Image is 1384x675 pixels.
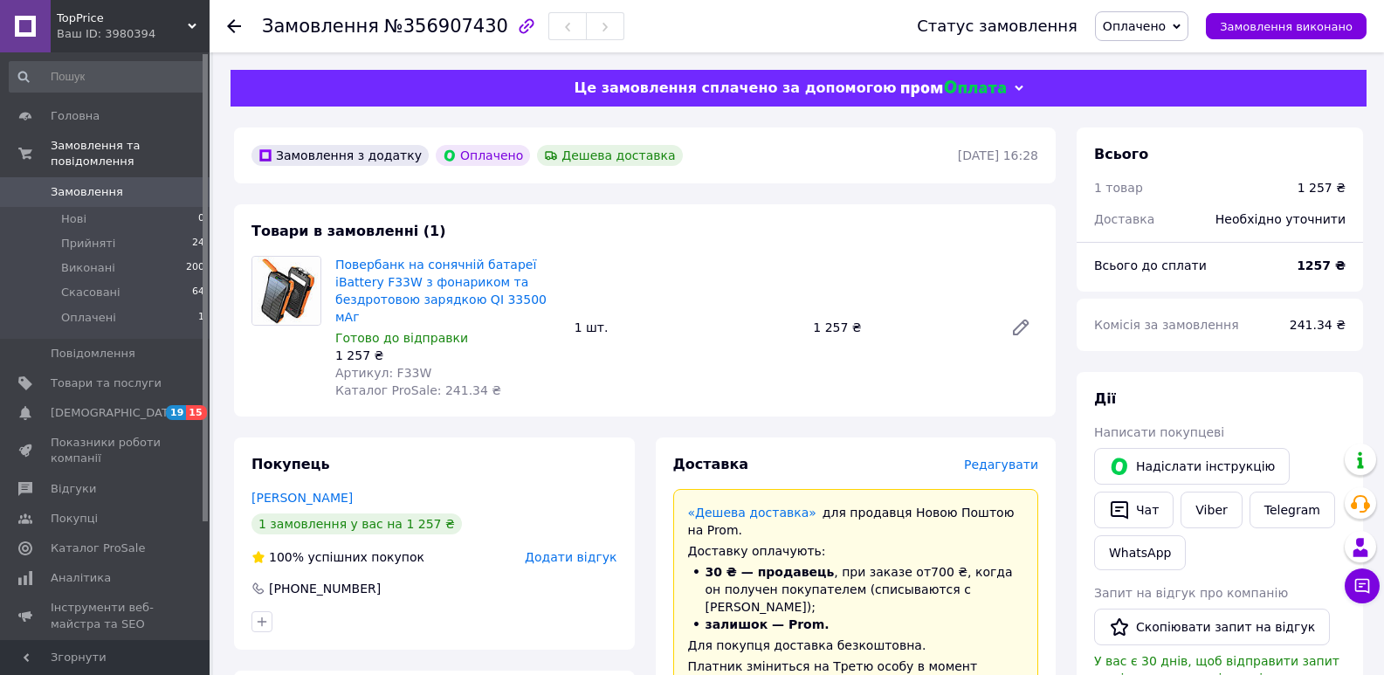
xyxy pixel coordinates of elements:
div: Замовлення з додатку [251,145,429,166]
span: 100% [269,550,304,564]
b: 1257 ₴ [1297,258,1346,272]
div: для продавця Новою Поштою на Prom. [688,504,1024,539]
div: Оплачено [436,145,530,166]
span: Оплачено [1103,19,1166,33]
img: Повербанк на сонячній батареї iBattery F33W з фонариком та бездротовою зарядкою QI 33500 мАг [252,257,320,325]
span: Каталог ProSale [51,541,145,556]
div: Ваш ID: 3980394 [57,26,210,42]
div: Необхідно уточнити [1205,200,1356,238]
div: 1 замовлення у вас на 1 257 ₴ [251,513,462,534]
li: , при заказе от 700 ₴ , когда он получен покупателем (списываются с [PERSON_NAME]); [688,563,1024,616]
span: 15 [186,405,206,420]
span: Каталог ProSale: 241.34 ₴ [335,383,501,397]
span: 200 [186,260,204,276]
a: «Дешева доставка» [688,506,816,520]
img: evopay logo [901,80,1006,97]
button: Замовлення виконано [1206,13,1367,39]
span: 1 товар [1094,181,1143,195]
span: Оплачені [61,310,116,326]
a: Повербанк на сонячній батареї iBattery F33W з фонариком та бездротовою зарядкою QI 33500 мАг [335,258,547,324]
span: Всього до сплати [1094,258,1207,272]
span: Це замовлення сплачено за допомогою [574,79,896,96]
span: Редагувати [964,458,1038,472]
button: Чат з покупцем [1345,568,1380,603]
span: Дії [1094,390,1116,407]
a: Telegram [1250,492,1335,528]
span: №356907430 [384,16,508,37]
div: 1 257 ₴ [1298,179,1346,196]
span: Всього [1094,146,1148,162]
button: Чат [1094,492,1174,528]
span: Виконані [61,260,115,276]
time: [DATE] 16:28 [958,148,1038,162]
span: Готово до відправки [335,331,468,345]
span: Показники роботи компанії [51,435,162,466]
span: Запит на відгук про компанію [1094,586,1288,600]
span: TopPrice [57,10,188,26]
span: Артикул: F33W [335,366,431,380]
span: Скасовані [61,285,120,300]
span: Аналітика [51,570,111,586]
div: 1 257 ₴ [335,347,561,364]
span: 30 ₴ — продавець [706,565,835,579]
span: Прийняті [61,236,115,251]
span: Відгуки [51,481,96,497]
span: 0 [198,211,204,227]
span: Інструменти веб-майстра та SEO [51,600,162,631]
div: Статус замовлення [917,17,1078,35]
button: Надіслати інструкцію [1094,448,1290,485]
div: 1 257 ₴ [806,315,996,340]
span: Замовлення виконано [1220,20,1353,33]
span: Повідомлення [51,346,135,362]
div: [PHONE_NUMBER] [267,580,382,597]
span: Доставка [1094,212,1154,226]
button: Скопіювати запит на відгук [1094,609,1330,645]
a: WhatsApp [1094,535,1186,570]
div: Доставку оплачують: [688,542,1024,560]
span: Замовлення [262,16,379,37]
div: Для покупця доставка безкоштовна. [688,637,1024,654]
span: Замовлення [51,184,123,200]
a: [PERSON_NAME] [251,491,353,505]
span: Нові [61,211,86,227]
a: Редагувати [1003,310,1038,345]
span: 241.34 ₴ [1290,318,1346,332]
div: Повернутися назад [227,17,241,35]
span: Головна [51,108,100,124]
span: Товари та послуги [51,375,162,391]
span: 24 [192,236,204,251]
span: Покупець [251,456,330,472]
span: Написати покупцеві [1094,425,1224,439]
span: Замовлення та повідомлення [51,138,210,169]
span: Додати відгук [525,550,616,564]
span: [DEMOGRAPHIC_DATA] [51,405,180,421]
a: Viber [1181,492,1242,528]
span: 1 [198,310,204,326]
span: Покупці [51,511,98,527]
span: залишок — Prom. [706,617,830,631]
div: успішних покупок [251,548,424,566]
span: Комісія за замовлення [1094,318,1239,332]
input: Пошук [9,61,206,93]
span: Доставка [673,456,749,472]
span: Товари в замовленні (1) [251,223,446,239]
span: 64 [192,285,204,300]
div: 1 шт. [568,315,807,340]
div: Дешева доставка [537,145,682,166]
span: 19 [166,405,186,420]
